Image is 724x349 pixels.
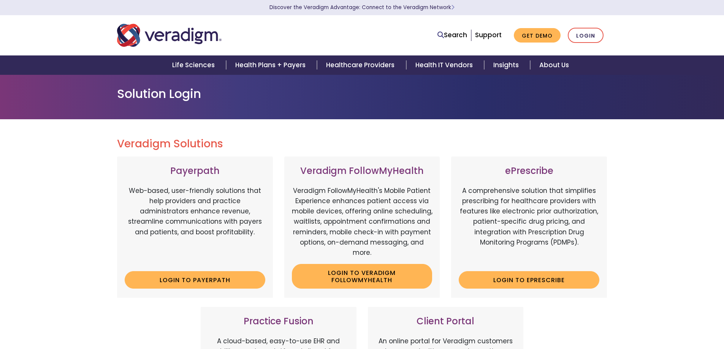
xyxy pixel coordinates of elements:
p: Web-based, user-friendly solutions that help providers and practice administrators enhance revenu... [125,186,265,265]
h2: Veradigm Solutions [117,137,607,150]
a: Login to Veradigm FollowMyHealth [292,264,432,289]
a: Health Plans + Payers [226,55,317,75]
h3: Payerpath [125,166,265,177]
a: Health IT Vendors [406,55,484,75]
a: Search [437,30,467,40]
a: Healthcare Providers [317,55,406,75]
span: Learn More [451,4,455,11]
p: A comprehensive solution that simplifies prescribing for healthcare providers with features like ... [459,186,599,265]
h3: Practice Fusion [208,316,349,327]
a: Support [475,30,502,39]
a: Life Sciences [163,55,226,75]
h3: Client Portal [375,316,516,327]
a: Discover the Veradigm Advantage: Connect to the Veradigm NetworkLearn More [269,4,455,11]
a: Login to ePrescribe [459,271,599,289]
h3: Veradigm FollowMyHealth [292,166,432,177]
a: Login to Payerpath [125,271,265,289]
a: Get Demo [514,28,561,43]
h3: ePrescribe [459,166,599,177]
a: Login [568,28,604,43]
p: Veradigm FollowMyHealth's Mobile Patient Experience enhances patient access via mobile devices, o... [292,186,432,258]
a: About Us [530,55,578,75]
img: Veradigm logo [117,23,222,48]
a: Insights [484,55,530,75]
h1: Solution Login [117,87,607,101]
